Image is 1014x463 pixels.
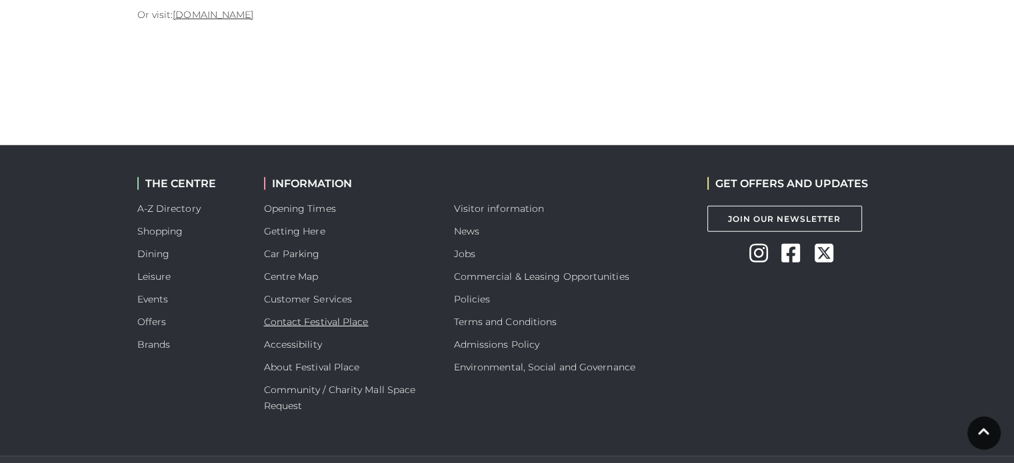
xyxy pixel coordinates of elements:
[137,7,624,23] p: Or visit:
[173,9,253,21] a: [DOMAIN_NAME]
[264,293,353,305] a: Customer Services
[264,270,319,282] a: Centre Map
[454,293,491,305] a: Policies
[454,203,545,215] a: Visitor information
[137,338,171,350] a: Brands
[707,206,862,232] a: Join Our Newsletter
[137,225,183,237] a: Shopping
[454,248,475,260] a: Jobs
[264,384,416,412] a: Community / Charity Mall Space Request
[264,203,336,215] a: Opening Times
[137,203,201,215] a: A-Z Directory
[264,225,325,237] a: Getting Here
[137,248,170,260] a: Dining
[137,293,169,305] a: Events
[454,270,629,282] a: Commercial & Leasing Opportunities
[137,316,167,328] a: Offers
[264,361,360,373] a: About Festival Place
[454,361,635,373] a: Environmental, Social and Governance
[264,177,434,190] h2: INFORMATION
[707,177,868,190] h2: GET OFFERS AND UPDATES
[137,177,244,190] h2: THE CENTRE
[137,270,171,282] a: Leisure
[264,316,369,328] a: Contact Festival Place
[454,316,557,328] a: Terms and Conditions
[264,248,320,260] a: Car Parking
[454,225,479,237] a: News
[264,338,322,350] a: Accessibility
[454,338,540,350] a: Admissions Policy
